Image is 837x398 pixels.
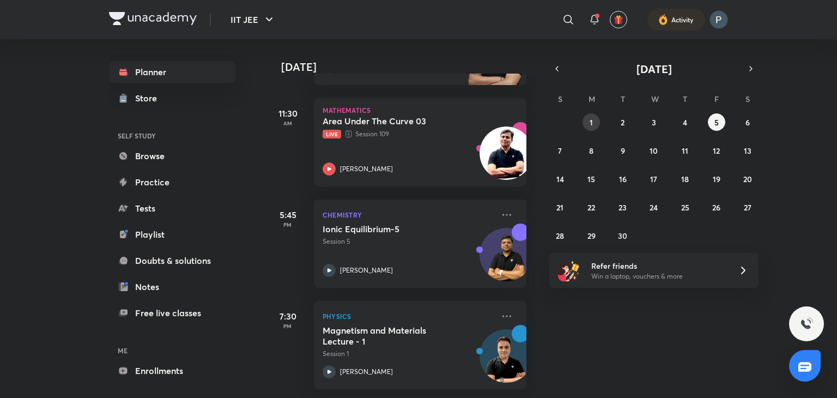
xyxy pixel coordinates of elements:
h6: ME [109,341,235,360]
abbr: September 24, 2025 [650,202,658,213]
button: September 25, 2025 [676,198,694,216]
abbr: September 14, 2025 [556,174,564,184]
h6: SELF STUDY [109,126,235,145]
div: Store [135,92,163,105]
abbr: September 1, 2025 [590,117,593,128]
abbr: Saturday [745,94,750,104]
h5: Ionic Equilibrium-5 [323,224,458,234]
button: September 15, 2025 [583,170,600,188]
abbr: September 21, 2025 [556,202,563,213]
abbr: Sunday [558,94,562,104]
p: [PERSON_NAME] [340,266,393,275]
abbr: Tuesday [621,94,625,104]
button: September 4, 2025 [676,113,694,131]
abbr: September 30, 2025 [618,231,627,241]
img: Avatar [480,234,532,286]
button: September 17, 2025 [645,170,663,188]
abbr: September 26, 2025 [712,202,720,213]
img: ttu [800,317,813,330]
button: September 28, 2025 [551,227,569,244]
img: referral [558,260,580,281]
p: Mathematics [323,107,518,113]
a: Tests [109,197,235,219]
button: September 27, 2025 [739,198,756,216]
a: Playlist [109,224,235,245]
button: September 18, 2025 [676,170,694,188]
p: Win a laptop, vouchers & more [591,272,725,281]
button: September 7, 2025 [551,142,569,159]
button: September 23, 2025 [614,198,632,216]
button: September 24, 2025 [645,198,663,216]
a: Doubts & solutions [109,250,235,272]
p: Chemistry [323,208,494,221]
abbr: Monday [589,94,595,104]
p: AM [266,120,310,126]
abbr: September 3, 2025 [652,117,656,128]
abbr: September 20, 2025 [743,174,752,184]
h5: Area Under The Curve 03 [323,116,458,126]
a: Free live classes [109,302,235,324]
abbr: September 22, 2025 [587,202,595,213]
p: PM [266,221,310,228]
p: Session 5 [323,237,494,246]
p: PM [266,323,310,329]
button: September 13, 2025 [739,142,756,159]
a: Enrollments [109,360,235,382]
abbr: September 23, 2025 [618,202,627,213]
h5: 7:30 [266,310,310,323]
button: [DATE] [565,61,743,76]
abbr: Wednesday [651,94,659,104]
abbr: September 12, 2025 [713,146,720,156]
abbr: September 16, 2025 [619,174,627,184]
button: September 26, 2025 [708,198,725,216]
abbr: September 2, 2025 [621,117,624,128]
a: Browse [109,145,235,167]
img: Avatar [480,335,532,388]
button: September 22, 2025 [583,198,600,216]
button: September 5, 2025 [708,113,725,131]
abbr: September 17, 2025 [650,174,657,184]
p: [PERSON_NAME] [340,164,393,174]
button: avatar [610,11,627,28]
h5: Magnetism and Materials Lecture - 1 [323,325,458,347]
h5: 5:45 [266,208,310,221]
a: Store [109,87,235,109]
abbr: September 5, 2025 [714,117,719,128]
abbr: September 15, 2025 [587,174,595,184]
abbr: September 13, 2025 [744,146,751,156]
abbr: September 19, 2025 [713,174,720,184]
p: Physics [323,310,494,323]
button: IIT JEE [224,9,282,31]
abbr: September 29, 2025 [587,231,596,241]
p: [PERSON_NAME] [340,367,393,377]
button: September 3, 2025 [645,113,663,131]
p: Session 1 [323,349,494,359]
button: September 30, 2025 [614,227,632,244]
abbr: September 7, 2025 [558,146,562,156]
button: September 19, 2025 [708,170,725,188]
abbr: September 4, 2025 [683,117,687,128]
a: Notes [109,276,235,298]
abbr: Friday [714,94,719,104]
h4: [DATE] [281,61,537,74]
abbr: September 9, 2025 [621,146,625,156]
h5: 11:30 [266,107,310,120]
img: activity [658,13,668,26]
h6: Refer friends [591,260,725,272]
img: Company Logo [109,12,197,25]
button: September 14, 2025 [551,170,569,188]
abbr: September 18, 2025 [681,174,689,184]
abbr: September 10, 2025 [650,146,658,156]
abbr: September 27, 2025 [744,202,751,213]
img: Payal Kumari [709,10,728,29]
button: September 6, 2025 [739,113,756,131]
a: Practice [109,171,235,193]
span: [DATE] [636,62,672,76]
a: Planner [109,61,235,83]
button: September 10, 2025 [645,142,663,159]
a: Company Logo [109,12,197,28]
span: Live [323,130,341,138]
abbr: September 11, 2025 [682,146,688,156]
button: September 11, 2025 [676,142,694,159]
abbr: Thursday [683,94,687,104]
